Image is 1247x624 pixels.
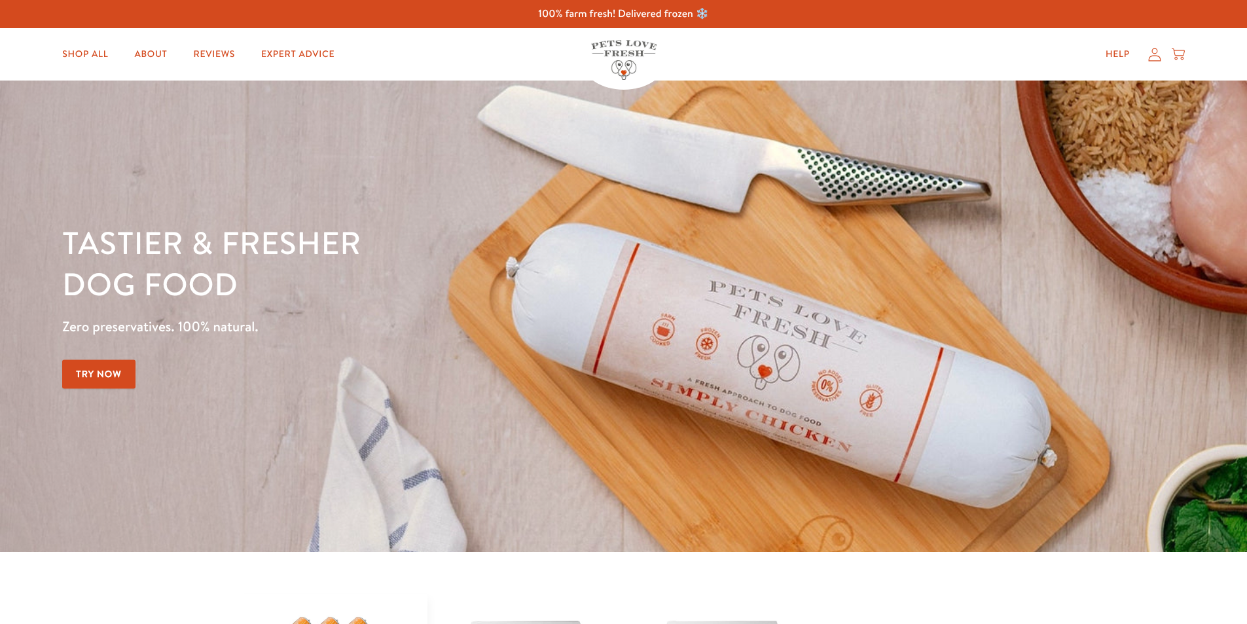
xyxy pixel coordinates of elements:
[1095,41,1140,67] a: Help
[62,315,810,339] p: Zero preservatives. 100% natural.
[62,359,136,389] a: Try Now
[124,41,177,67] a: About
[183,41,245,67] a: Reviews
[251,41,345,67] a: Expert Advice
[62,223,810,305] h1: Tastier & fresher dog food
[52,41,118,67] a: Shop All
[591,40,657,80] img: Pets Love Fresh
